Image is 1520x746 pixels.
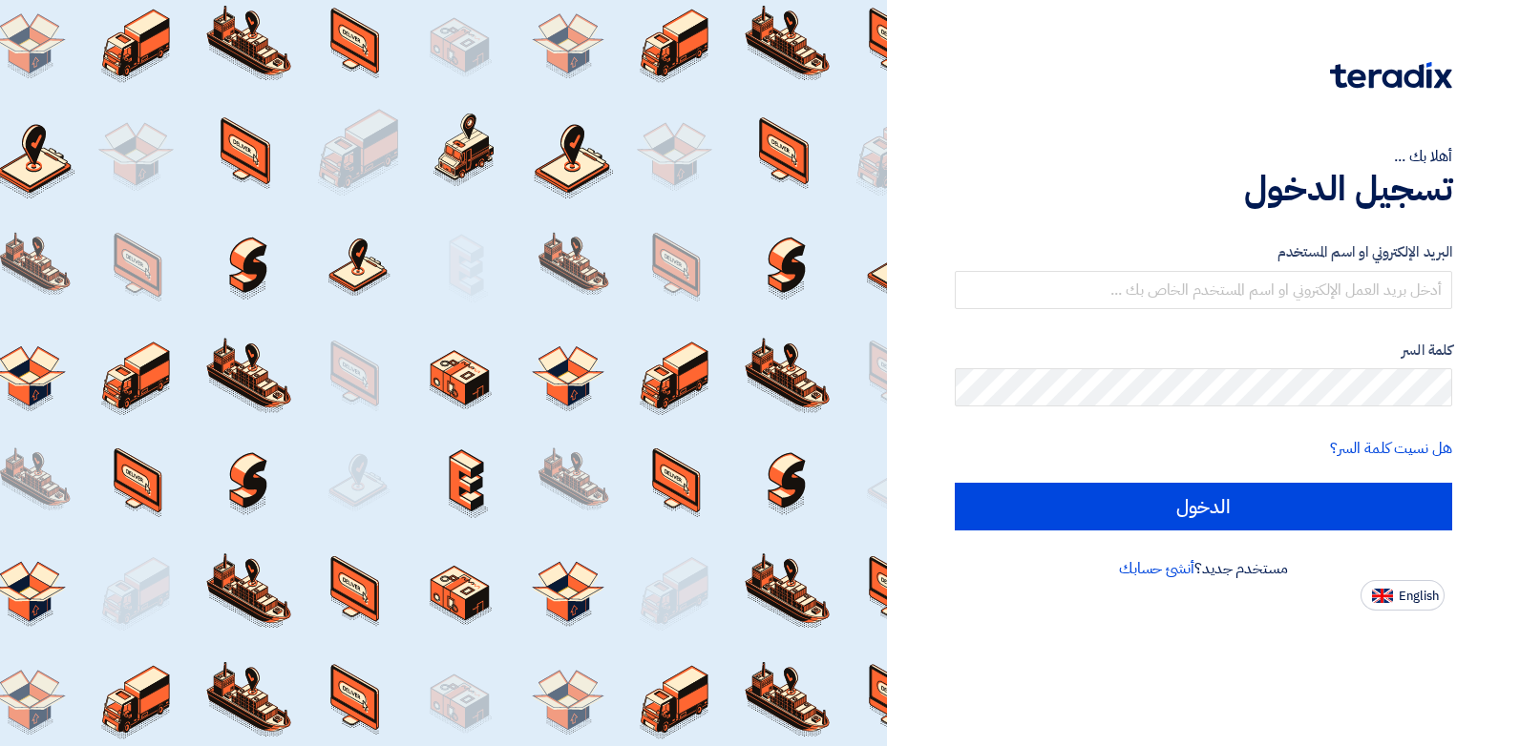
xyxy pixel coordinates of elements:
div: أهلا بك ... [955,145,1452,168]
h1: تسجيل الدخول [955,168,1452,210]
span: English [1399,590,1439,603]
label: كلمة السر [955,340,1452,362]
input: أدخل بريد العمل الإلكتروني او اسم المستخدم الخاص بك ... [955,271,1452,309]
img: en-US.png [1372,589,1393,603]
a: هل نسيت كلمة السر؟ [1330,437,1452,460]
img: Teradix logo [1330,62,1452,89]
a: أنشئ حسابك [1119,557,1194,580]
input: الدخول [955,483,1452,530]
div: مستخدم جديد؟ [955,557,1452,580]
label: البريد الإلكتروني او اسم المستخدم [955,241,1452,263]
button: English [1361,580,1445,611]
